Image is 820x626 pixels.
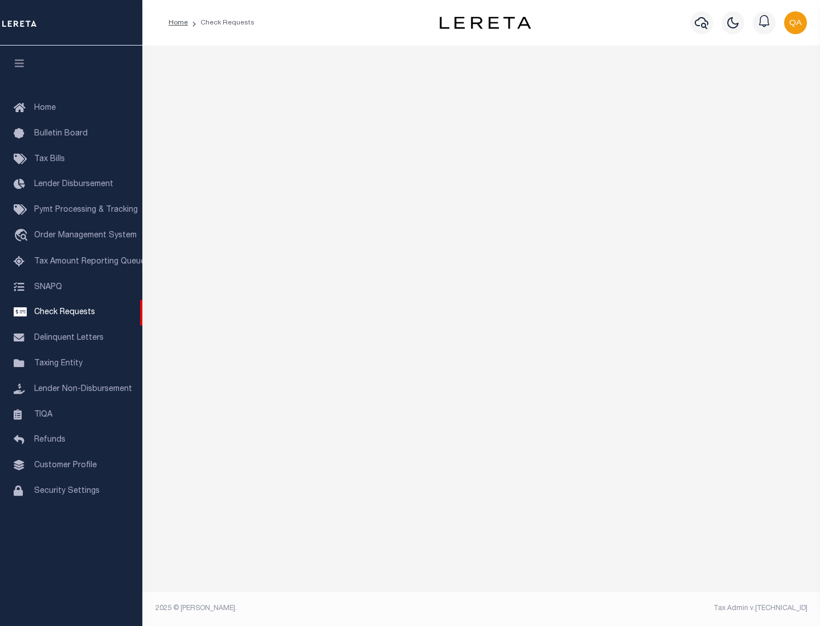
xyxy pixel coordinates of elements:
span: Order Management System [34,232,137,240]
span: Tax Amount Reporting Queue [34,258,145,266]
i: travel_explore [14,229,32,244]
span: Lender Non-Disbursement [34,385,132,393]
span: Home [34,104,56,112]
span: Customer Profile [34,462,97,469]
div: 2025 © [PERSON_NAME]. [147,603,482,613]
span: TIQA [34,410,52,418]
div: Tax Admin v.[TECHNICAL_ID] [490,603,807,613]
span: Lender Disbursement [34,180,113,188]
span: Refunds [34,436,65,444]
span: Security Settings [34,487,100,495]
span: Bulletin Board [34,130,88,138]
a: Home [169,19,188,26]
span: Pymt Processing & Tracking [34,206,138,214]
span: Check Requests [34,308,95,316]
span: SNAPQ [34,283,62,291]
span: Tax Bills [34,155,65,163]
img: logo-dark.svg [440,17,531,29]
li: Check Requests [188,18,255,28]
img: svg+xml;base64,PHN2ZyB4bWxucz0iaHR0cDovL3d3dy53My5vcmcvMjAwMC9zdmciIHBvaW50ZXItZXZlbnRzPSJub25lIi... [784,11,807,34]
span: Taxing Entity [34,360,83,368]
span: Delinquent Letters [34,334,104,342]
